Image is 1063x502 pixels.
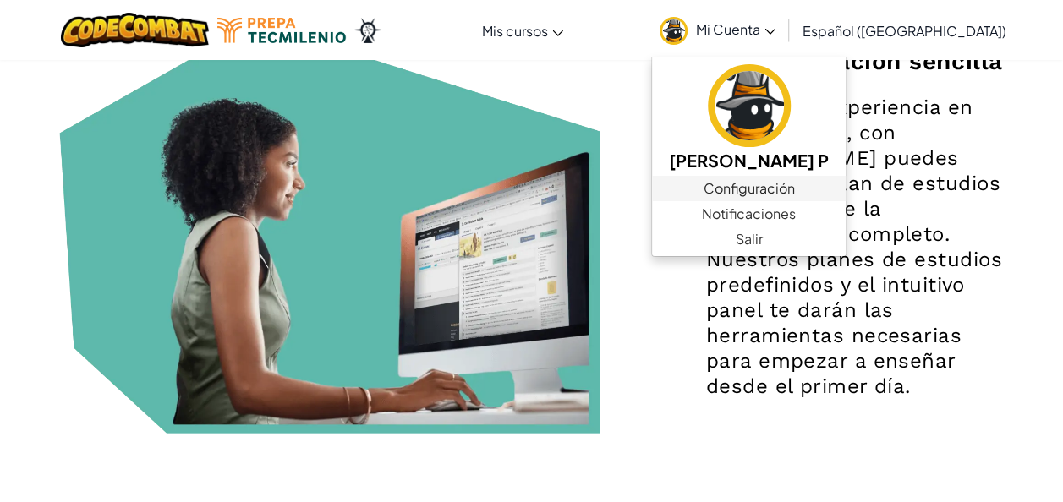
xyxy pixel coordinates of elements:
[652,201,846,226] a: Notificaciones
[706,46,1004,78] h2: Implementación sencilla
[652,176,846,201] a: Configuración
[702,204,796,224] span: Notificaciones
[59,22,600,434] img: teacher using Ozaria teacher dashboard
[669,147,829,173] h5: [PERSON_NAME] P
[708,64,791,147] img: avatar
[652,226,846,252] a: Salir
[803,22,1006,40] span: Español ([GEOGRAPHIC_DATA])
[354,18,381,43] img: Ozaria
[696,20,775,38] span: Mi Cuenta
[217,18,346,43] img: Tecmilenio logo
[652,62,846,176] a: [PERSON_NAME] P
[61,13,209,47] img: CodeCombat logo
[794,8,1015,53] a: Español ([GEOGRAPHIC_DATA])
[474,8,572,53] a: Mis cursos
[660,17,688,45] img: avatar
[651,3,784,57] a: Mi Cuenta
[706,95,1004,399] p: Incluso sin experiencia en programación, con [PERSON_NAME] puedes enseñar un plan de estudios de ...
[482,22,548,40] span: Mis cursos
